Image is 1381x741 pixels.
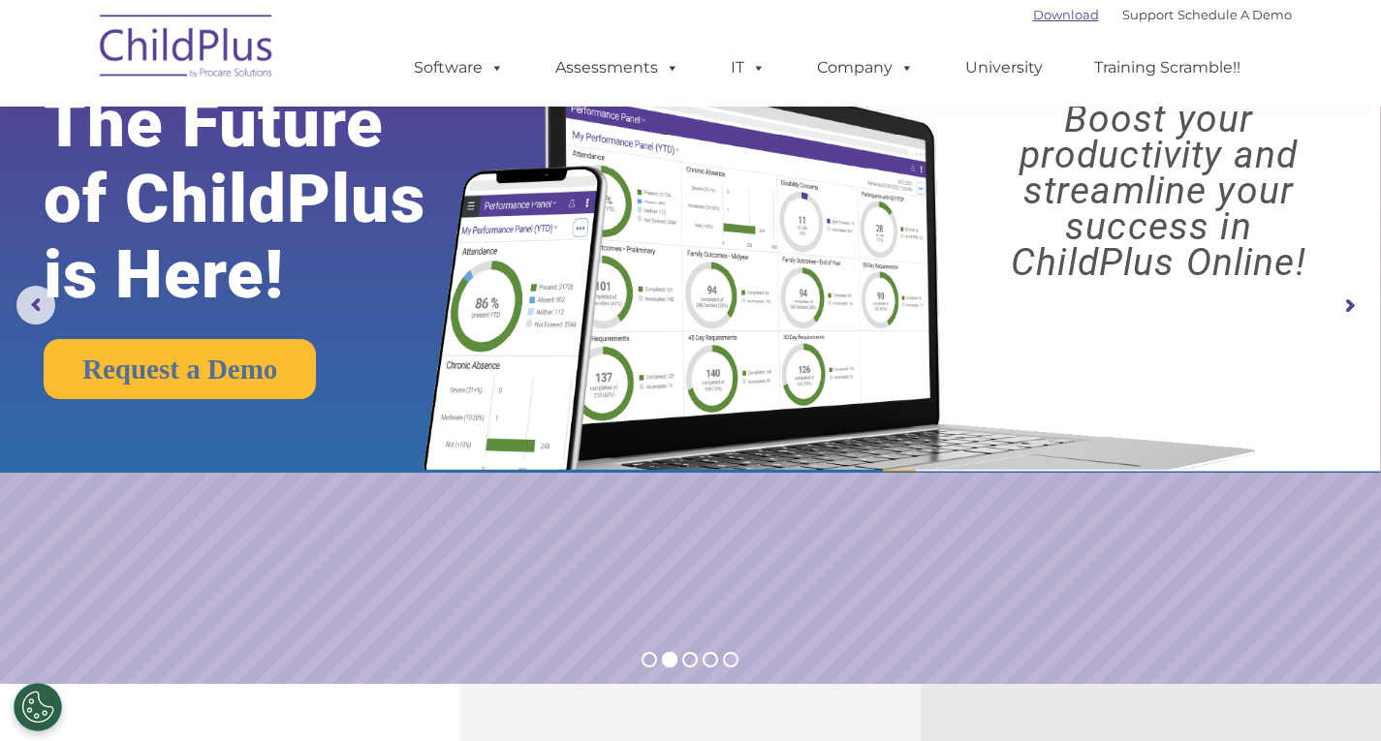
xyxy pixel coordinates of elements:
[1033,7,1292,22] font: |
[1075,48,1260,87] a: Training Scramble!!
[269,207,352,222] span: Phone number
[1033,7,1099,22] a: Download
[1122,7,1174,22] a: Support
[44,339,316,399] a: Request a Demo
[269,128,329,142] span: Last name
[394,48,523,87] a: Software
[954,102,1364,281] rs-layer: Boost your productivity and streamline your success in ChildPlus Online!
[1177,7,1292,22] a: Schedule A Demo
[798,48,933,87] a: Company
[44,86,485,313] rs-layer: The Future of ChildPlus is Here!
[946,48,1062,87] a: University
[536,48,699,87] a: Assessments
[14,683,62,731] button: Cookies Settings
[711,48,785,87] a: IT
[90,1,284,98] img: ChildPlus by Procare Solutions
